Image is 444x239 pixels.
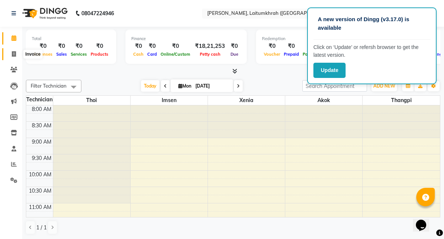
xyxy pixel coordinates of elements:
[54,42,69,50] div: ₹0
[145,52,159,57] span: Card
[81,3,114,24] b: 08047224946
[30,138,53,146] div: 9:00 AM
[229,52,240,57] span: Due
[69,52,89,57] span: Services
[89,52,110,57] span: Products
[141,80,159,92] span: Today
[302,80,367,92] input: Search Appointment
[131,96,208,105] span: Imsen
[54,52,69,57] span: Sales
[31,83,67,89] span: Filter Technician
[26,96,53,104] div: Technician
[262,36,361,42] div: Redemption
[53,96,130,105] span: Thoi
[131,36,241,42] div: Finance
[371,81,397,91] button: ADD NEW
[413,209,437,232] iframe: chat widget
[89,42,110,50] div: ₹0
[282,42,301,50] div: ₹0
[301,42,322,50] div: ₹0
[131,52,145,57] span: Cash
[145,42,159,50] div: ₹0
[36,224,47,232] span: 1 / 1
[30,105,53,113] div: 8:00 AM
[30,154,53,162] div: 9:30 AM
[318,15,426,32] p: A new version of Dingg (v3.17.0) is available
[363,96,440,105] span: Thangpi
[228,42,241,50] div: ₹0
[27,203,53,211] div: 11:00 AM
[27,187,53,195] div: 10:30 AM
[262,52,282,57] span: Voucher
[192,42,228,50] div: ₹18,21,253
[285,96,362,105] span: Akok
[208,96,285,105] span: Xenia
[198,52,222,57] span: Petty cash
[301,52,322,57] span: Package
[32,42,54,50] div: ₹0
[176,83,193,89] span: Mon
[193,81,230,92] input: 2025-09-01
[373,83,395,89] span: ADD NEW
[313,63,346,78] button: Update
[27,171,53,179] div: 10:00 AM
[69,42,89,50] div: ₹0
[19,3,70,24] img: logo
[262,42,282,50] div: ₹0
[282,52,301,57] span: Prepaid
[159,52,192,57] span: Online/Custom
[30,122,53,130] div: 8:30 AM
[32,36,110,42] div: Total
[159,42,192,50] div: ₹0
[131,42,145,50] div: ₹0
[313,43,430,59] p: Click on ‘Update’ or refersh browser to get the latest version.
[23,50,42,59] div: Invoice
